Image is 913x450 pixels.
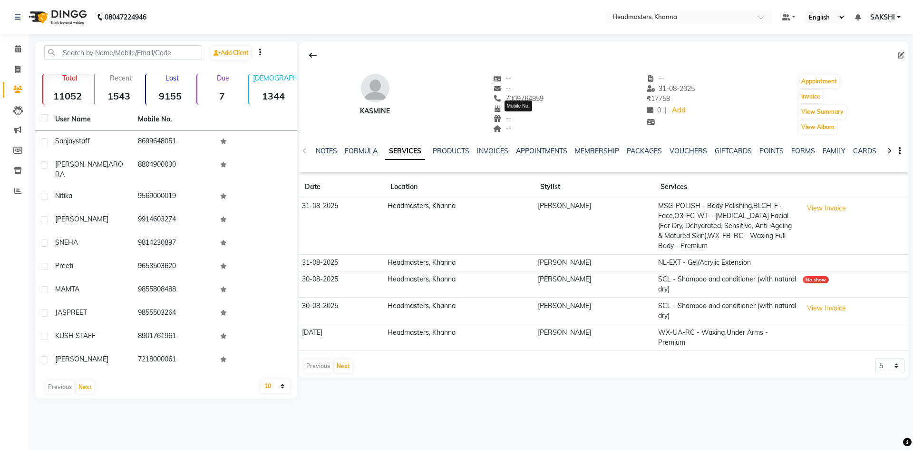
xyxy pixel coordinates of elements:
td: 9855808488 [132,279,215,302]
span: staff [76,137,90,145]
p: Total [47,74,92,82]
button: Appointment [799,75,839,88]
span: SNEHA [55,238,78,247]
a: VOUCHERS [670,147,707,155]
td: [PERSON_NAME] [534,298,655,324]
th: User Name [49,109,132,130]
span: Preeti [55,261,73,270]
th: Location [385,176,535,198]
a: GIFTCARDS [715,147,752,155]
a: APPOINTMENTS [516,147,567,155]
td: 9914603274 [132,209,215,232]
img: avatar [361,74,389,102]
span: 7009764859 [493,94,544,103]
td: NL-EXT - Gel/Acrylic Extension [655,254,799,271]
a: MEMBERSHIP [575,147,619,155]
span: [PERSON_NAME] [55,215,108,223]
td: Headmasters, Khanna [385,254,535,271]
a: FAMILY [823,147,845,155]
button: Invoice [799,90,823,103]
span: 0 [647,106,661,114]
span: 31-08-2025 [647,84,695,93]
span: -- [493,74,511,83]
strong: 9155 [146,90,194,102]
span: KUSH STAFF [55,331,96,340]
td: 8699648051 [132,130,215,154]
div: No show [803,276,829,283]
a: NOTES [316,147,337,155]
span: sanjay [55,137,76,145]
td: MSG-POLISH - Body Polishing,BLCH-F - Face,O3-FC-WT - [MEDICAL_DATA] Facial (For Dry, Dehydrated, ... [655,198,799,255]
span: Nitika [55,191,72,200]
button: Next [334,360,352,373]
span: [PERSON_NAME] [55,355,108,363]
span: -- [493,104,511,113]
td: 9855503264 [132,302,215,325]
td: [PERSON_NAME] [534,271,655,298]
button: View Album [799,120,837,134]
span: JASPREET [55,308,87,317]
th: Mobile No. [132,109,215,130]
td: 8901761961 [132,325,215,349]
strong: 1344 [249,90,298,102]
td: WX-UA-RC - Waxing Under Arms - Premium [655,324,799,351]
div: Back to Client [303,46,323,64]
th: Stylist [534,176,655,198]
span: -- [493,114,511,123]
span: -- [647,74,665,83]
span: ₹ [647,94,651,103]
a: POINTS [759,147,784,155]
td: Headmasters, Khanna [385,324,535,351]
td: [DATE] [299,324,385,351]
td: 8804900030 [132,154,215,185]
td: 9653503620 [132,255,215,279]
span: 17758 [647,94,670,103]
p: Due [199,74,246,82]
td: [PERSON_NAME] [534,254,655,271]
span: -- [493,124,511,133]
a: PRODUCTS [433,147,469,155]
a: PACKAGES [627,147,662,155]
td: Headmasters, Khanna [385,298,535,324]
td: Headmasters, Khanna [385,198,535,255]
span: [PERSON_NAME] [55,160,108,169]
td: [PERSON_NAME] [534,324,655,351]
a: Add [670,104,687,117]
a: CARDS [853,147,876,155]
a: INVOICES [477,147,508,155]
td: 9569000019 [132,185,215,209]
a: FORMS [791,147,815,155]
strong: 7 [197,90,246,102]
td: 30-08-2025 [299,298,385,324]
a: Add Client [211,46,251,60]
img: logo [24,4,89,30]
td: SCL - Shampoo and conditioner (with natural dry) [655,298,799,324]
span: | [665,105,667,115]
span: -- [493,84,511,93]
p: [DEMOGRAPHIC_DATA] [253,74,298,82]
td: 31-08-2025 [299,254,385,271]
td: 9814230897 [132,232,215,255]
strong: 11052 [43,90,92,102]
button: Next [76,380,94,394]
td: SCL - Shampoo and conditioner (with natural dry) [655,271,799,298]
button: View Summary [799,105,846,119]
td: 30-08-2025 [299,271,385,298]
span: MAMTA [55,285,79,293]
b: 08047224946 [105,4,146,30]
th: Date [299,176,385,198]
input: Search by Name/Mobile/Email/Code [44,45,202,60]
td: 31-08-2025 [299,198,385,255]
span: SAKSHI [870,12,895,22]
p: Lost [150,74,194,82]
button: View Invoice [803,301,850,316]
div: Mobile No. [505,100,532,111]
td: 7218000061 [132,349,215,372]
th: Services [655,176,799,198]
p: Recent [98,74,143,82]
button: View Invoice [803,201,850,216]
td: [PERSON_NAME] [534,198,655,255]
a: FORMULA [345,147,378,155]
div: KASMINE [360,106,390,116]
a: SERVICES [385,143,425,160]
